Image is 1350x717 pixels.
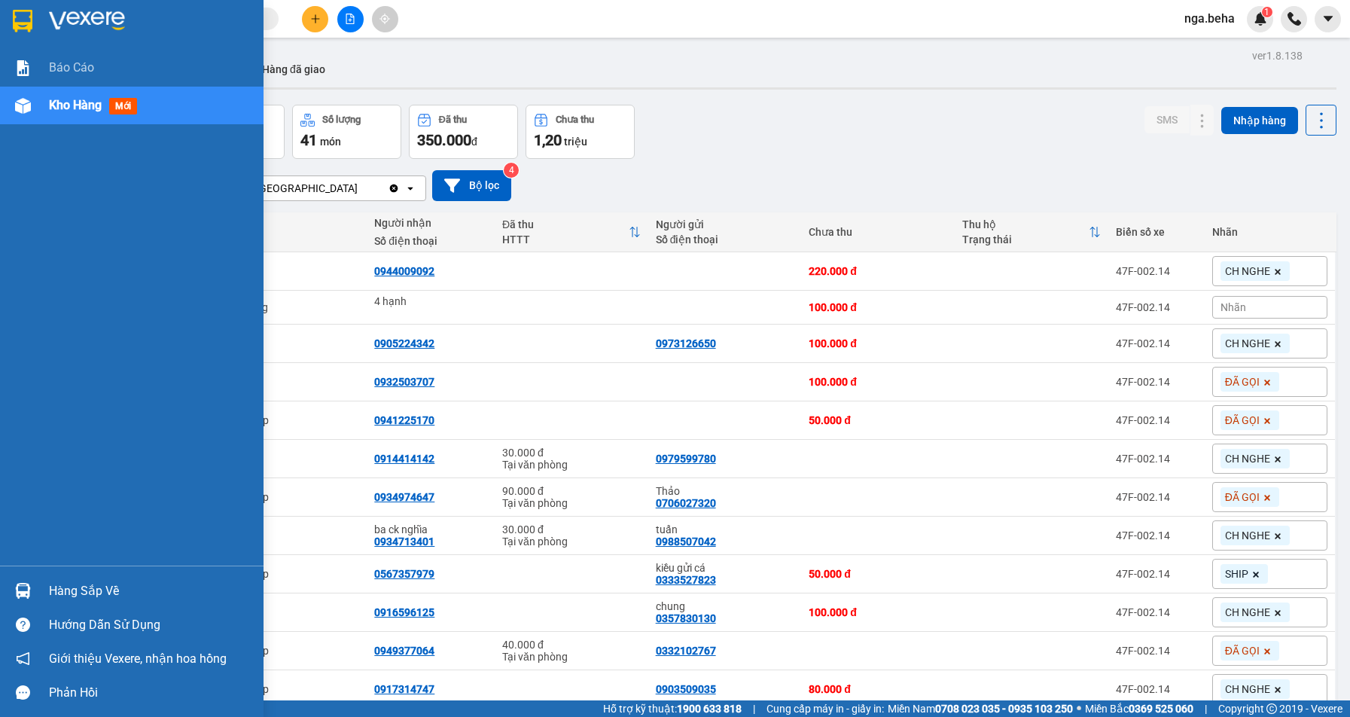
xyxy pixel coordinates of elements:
[1212,226,1327,238] div: Nhãn
[16,685,30,700] span: message
[1085,700,1193,717] span: Miền Bắc
[809,301,947,313] div: 100.000 đ
[656,574,716,586] div: 0333527823
[1116,376,1197,388] div: 47F-002.14
[1221,107,1298,134] button: Nhập hàng
[49,58,94,77] span: Báo cáo
[310,14,321,24] span: plus
[526,105,635,159] button: Chưa thu1,20 triệu
[221,301,360,313] div: bao trắng
[1225,567,1248,581] span: SHIP
[656,645,716,657] div: 0332102767
[374,491,434,503] div: 0934974647
[432,170,511,201] button: Bộ lọc
[1116,568,1197,580] div: 47F-002.14
[221,376,360,388] div: thùng gà
[417,131,471,149] span: 350.000
[502,447,641,459] div: 30.000 đ
[1225,452,1270,465] span: CH NGHE
[374,683,434,695] div: 0917314747
[409,105,518,159] button: Đã thu350.000đ
[374,606,434,618] div: 0916596125
[49,682,252,704] div: Phản hồi
[320,136,341,148] span: món
[1129,703,1193,715] strong: 0369 525 060
[221,535,360,548] div: Để đứng
[15,98,31,114] img: warehouse-icon
[1220,301,1246,313] span: Nhãn
[374,295,487,307] div: 4 hạnh
[1116,226,1197,238] div: Biển số xe
[556,114,594,125] div: Chưa thu
[1266,703,1277,714] span: copyright
[809,414,947,426] div: 50.000 đ
[221,491,360,503] div: thùng xốp
[1225,682,1270,696] span: CH NGHE
[221,337,360,349] div: kiện
[221,218,360,230] div: Tên món
[1264,7,1269,17] span: 1
[809,226,947,238] div: Chưa thu
[49,580,252,603] div: Hàng sắp về
[374,453,434,465] div: 0914414142
[888,700,1073,717] span: Miền Nam
[564,136,587,148] span: triệu
[49,98,102,112] span: Kho hàng
[1116,414,1197,426] div: 47F-002.14
[240,181,358,196] div: VP [GEOGRAPHIC_DATA]
[221,265,360,277] div: bì mít
[302,6,328,32] button: plus
[1225,337,1270,350] span: CH NGHE
[656,612,716,624] div: 0357830130
[374,217,487,229] div: Người nhận
[1225,606,1270,619] span: CH NGHE
[502,485,641,497] div: 90.000 đ
[753,700,755,717] span: |
[656,485,794,497] div: Thảo
[502,639,641,651] div: 40.000 đ
[1116,606,1197,618] div: 47F-002.14
[766,700,884,717] span: Cung cấp máy in - giấy in:
[962,233,1089,246] div: Trạng thái
[1225,413,1260,427] span: ĐÃ GỌI
[250,51,337,87] button: Hàng đã giao
[1116,529,1197,542] div: 47F-002.14
[1172,9,1247,28] span: nga.beha
[809,606,947,618] div: 100.000 đ
[374,235,487,247] div: Số điện thoại
[379,14,390,24] span: aim
[16,651,30,666] span: notification
[603,700,742,717] span: Hỗ trợ kỹ thuật:
[656,218,794,230] div: Người gửi
[221,414,360,426] div: thùng xốp
[1116,453,1197,465] div: 47F-002.14
[502,218,629,230] div: Đã thu
[221,523,360,535] div: hộp đỏ
[374,337,434,349] div: 0905224342
[656,337,716,349] div: 0973126650
[1116,645,1197,657] div: 47F-002.14
[1225,264,1270,278] span: CH NGHE
[809,337,947,349] div: 100.000 đ
[1205,700,1207,717] span: |
[1116,683,1197,695] div: 47F-002.14
[1116,265,1197,277] div: 47F-002.14
[656,233,794,246] div: Số điện thoại
[300,131,317,149] span: 41
[809,376,947,388] div: 100.000 đ
[374,568,434,580] div: 0567357979
[502,497,641,509] div: Tại văn phòng
[1262,7,1272,17] sup: 1
[1116,491,1197,503] div: 47F-002.14
[1077,706,1081,712] span: ⚪️
[374,645,434,657] div: 0949377064
[322,114,361,125] div: Số lượng
[1225,644,1260,658] span: ĐÃ GỌI
[502,535,641,548] div: Tại văn phòng
[337,6,364,32] button: file-add
[502,651,641,663] div: Tại văn phòng
[1321,12,1335,26] span: caret-down
[221,645,360,657] div: thùng xốp
[439,114,467,125] div: Đã thu
[495,212,648,252] th: Toggle SortBy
